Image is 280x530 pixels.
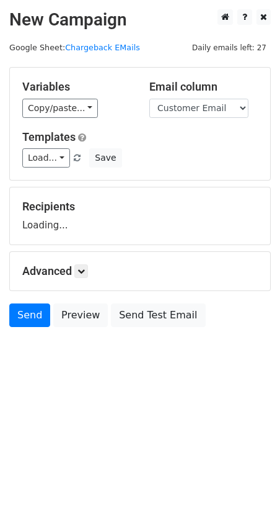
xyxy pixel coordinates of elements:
a: Send [9,303,50,327]
a: Send Test Email [111,303,205,327]
a: Daily emails left: 27 [188,43,271,52]
a: Load... [22,148,70,168]
a: Chargeback EMails [65,43,140,52]
a: Preview [53,303,108,327]
a: Templates [22,130,76,143]
button: Save [89,148,121,168]
h5: Advanced [22,264,258,278]
span: Daily emails left: 27 [188,41,271,55]
small: Google Sheet: [9,43,140,52]
div: Loading... [22,200,258,232]
h5: Variables [22,80,131,94]
h5: Email column [149,80,258,94]
h2: New Campaign [9,9,271,30]
h5: Recipients [22,200,258,213]
a: Copy/paste... [22,99,98,118]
